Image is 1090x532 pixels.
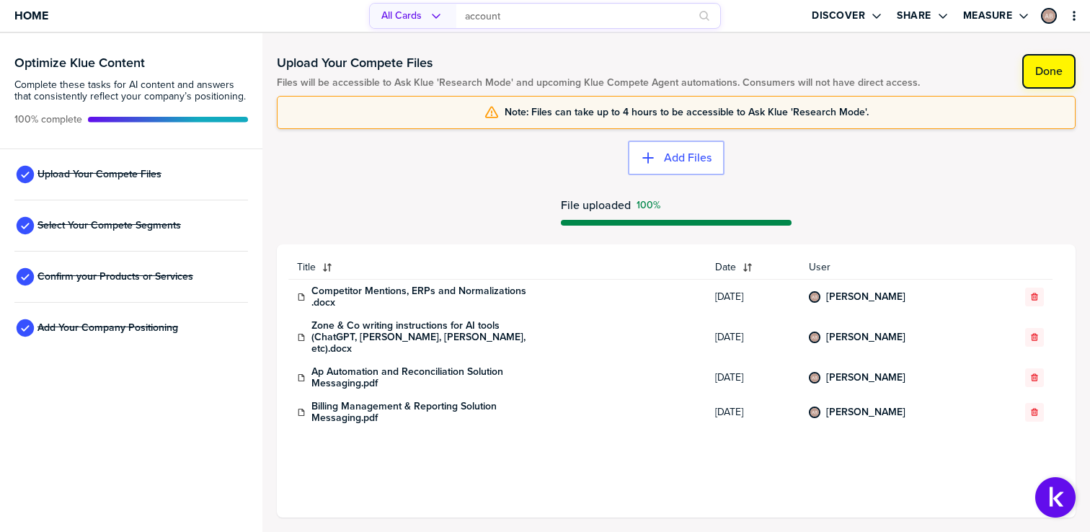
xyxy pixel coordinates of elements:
div: Andrea Boyle [809,407,820,418]
a: Billing Management & Reporting Solution Messaging.pdf [311,401,528,424]
span: Add Your Company Positioning [37,322,178,334]
div: Andrea Boyle [809,372,820,384]
a: Zone & Co writing instructions for AI tools (ChatGPT, [PERSON_NAME], [PERSON_NAME], etc).docx [311,320,528,355]
button: Open Support Center [1035,477,1076,518]
span: [DATE] [715,407,792,418]
span: Select Your Compete Segments [37,220,181,231]
a: [PERSON_NAME] [826,372,905,384]
img: f36330690377287753d2896f67cd3040-sml.png [810,293,819,301]
div: Andrea Boyle [1041,8,1057,24]
label: Done [1035,64,1063,79]
a: [PERSON_NAME] [826,291,905,303]
a: [PERSON_NAME] [826,332,905,343]
img: f36330690377287753d2896f67cd3040-sml.png [1042,9,1055,22]
a: [PERSON_NAME] [826,407,905,418]
div: Andrea Boyle [809,291,820,303]
input: Search Cards… [465,4,690,28]
span: Active [14,114,82,125]
span: [DATE] [715,372,792,384]
span: All Cards [381,10,422,22]
span: File uploaded [561,199,631,211]
span: Note: Files can take up to 4 hours to be accessible to Ask Klue 'Research Mode'. [505,107,869,118]
label: Discover [812,9,865,22]
button: Add Files [628,141,725,175]
button: Done [1022,54,1076,89]
span: User [809,262,983,273]
label: Measure [963,9,1013,22]
label: Share [897,9,931,22]
span: Files will be accessible to Ask Klue 'Research Mode' and upcoming Klue Compete Agent automations.... [277,77,920,89]
button: Title [288,256,706,279]
span: Date [715,262,736,273]
span: Home [14,9,48,22]
h3: Optimize Klue Content [14,56,248,69]
span: [DATE] [715,332,792,343]
label: Add Files [664,151,712,165]
span: [DATE] [715,291,792,303]
span: Confirm your Products or Services [37,271,193,283]
div: Andrea Boyle [809,332,820,343]
span: Upload Your Compete Files [37,169,161,180]
span: Complete these tasks for AI content and answers that consistently reflect your company’s position... [14,79,248,102]
span: Title [297,262,316,273]
a: Ap Automation and Reconciliation Solution Messaging.pdf [311,366,528,389]
img: f36330690377287753d2896f67cd3040-sml.png [810,408,819,417]
h1: Upload Your Compete Files [277,54,920,71]
span: Success [637,200,660,211]
img: f36330690377287753d2896f67cd3040-sml.png [810,333,819,342]
a: Competitor Mentions, ERPs and Normalizations .docx [311,285,528,309]
button: Date [706,256,800,279]
a: Edit Profile [1040,6,1058,25]
img: f36330690377287753d2896f67cd3040-sml.png [810,373,819,382]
